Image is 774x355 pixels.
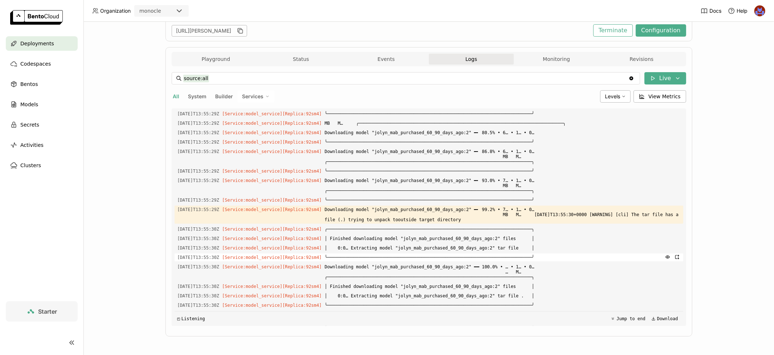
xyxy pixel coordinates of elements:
span: [Service:model_service] [222,255,282,260]
img: Noa Tavron [754,5,765,16]
span: 2025-09-07T13:55:29.951Z [177,196,220,204]
span: ╭──────────────────────────────────────────────────────────────────────────────╮ [325,225,680,233]
span: ╰──────────────────────────────────────────────────────────────────────────────╯ [325,167,680,175]
span: 2025-09-07T13:55:30.205Z [177,263,220,271]
div: monocle [139,7,161,15]
span: [Service:model_service] [222,227,282,232]
input: Search [183,73,628,84]
span: [Replica:92sm4] [282,227,322,232]
span: ╰──────────────────────────────────────────────────────────────────────────────╯ [325,301,680,309]
button: All [172,92,181,101]
span: Codespaces [20,59,51,68]
a: Codespaces [6,57,78,71]
span: Downloading model "jolyn_mab_purchased_60_90_days_ago:2" ━━ 100.0% • … • 1… • 0… … M… ╭──────────... [325,311,680,329]
span: Secrets [20,120,39,129]
button: Events [344,54,429,65]
a: Starter [6,301,78,322]
span: ╰──────────────────────────────────────────────────────────────────────────────╯ [325,253,680,261]
span: │ 0:0… Extracting model "jolyn_mab_purchased_60_90_days_ago:2" tar file . │ [325,292,680,300]
span: MB M… ╭──────────────────────────────────────────────────────────────────────────────╮ [325,119,680,127]
span: Starter [38,308,57,315]
span: Downloading model "jolyn_mab_purchased_60_90_days_ago:2" ━━ 100.0% • … • 1… • 0… … M… ╭──────────... [325,263,680,281]
span: Deployments [20,39,54,48]
a: Docs [701,7,721,15]
span: 2025-09-07T13:55:29.699Z [177,177,220,185]
span: 2025-09-07T13:55:30.205Z [177,225,220,233]
span: [Replica:92sm4] [282,111,322,116]
span: [Replica:92sm4] [282,130,322,135]
span: Clusters [20,161,41,170]
span: [Replica:92sm4] [282,169,322,174]
span: Builder [216,93,233,99]
span: System [188,93,207,99]
span: [Replica:92sm4] [282,140,322,145]
span: Downloading model "jolyn_mab_purchased_60_90_days_ago:2" ━╸ 86.8% • 6… • 1… • 0… MB M… ╭─────────... [325,148,680,166]
span: 2025-09-07T13:55:30.457Z [177,282,220,290]
span: Downloading model "jolyn_mab_purchased_60_90_days_ago:2" ━╸ 99.2% • 7… • 1… • 0… MB M… [DATE]T13:... [325,206,680,224]
span: ╰──────────────────────────────────────────────────────────────────────────────╯ [325,110,680,118]
span: [Replica:92sm4] [282,264,322,269]
button: Live [644,72,686,84]
span: [Replica:92sm4] [282,207,322,212]
span: [Replica:92sm4] [282,121,322,126]
span: 2025-09-07T13:55:30.457Z [177,301,220,309]
span: 2025-09-07T13:55:30.205Z [177,253,220,261]
span: 2025-09-07T13:55:29.446Z [177,148,220,156]
a: Models [6,97,78,112]
button: Builder [214,92,235,101]
span: 2025-09-07T13:55:30.205Z [177,235,220,243]
span: 2025-09-07T13:55:29.194Z [177,119,220,127]
span: [Service:model_service] [222,236,282,241]
span: Bentos [20,80,38,88]
span: [Replica:92sm4] [282,245,322,251]
span: [Replica:92sm4] [282,284,322,289]
span: [Service:model_service] [222,111,282,116]
a: Deployments [6,36,78,51]
span: Downloading model "jolyn_mab_purchased_60_90_days_ago:2" ━╸ 93.0% • 7… • 1… • 0… MB M… ╭─────────... [325,177,680,195]
span: ╰──────────────────────────────────────────────────────────────────────────────╯ [325,138,680,146]
div: Levels [600,90,631,103]
span: All [173,93,180,99]
span: [Replica:92sm4] [282,255,322,260]
a: Activities [6,138,78,152]
span: 2025-09-07T13:55:30.205Z [177,244,220,252]
button: Revisions [599,54,684,65]
span: [Service:model_service] [222,303,282,308]
span: Organization [100,8,131,14]
span: [Replica:92sm4] [282,198,322,203]
button: View Metrics [634,90,686,103]
span: 2025-09-07T13:55:29.446Z [177,138,220,146]
span: Activities [20,141,44,149]
button: Status [258,54,344,65]
div: Services [238,90,274,103]
span: [Service:model_service] [222,121,282,126]
button: Jump to end [609,314,647,323]
span: Help [737,8,748,14]
span: Logs [466,56,477,62]
div: Help [728,7,748,15]
span: [Service:model_service] [222,264,282,269]
span: [Service:model_service] [222,178,282,183]
div: [URL][PERSON_NAME] [172,25,247,37]
span: [Service:model_service] [222,169,282,174]
span: 2025-09-07T13:55:30.457Z [177,292,220,300]
span: 2025-09-07T13:55:29.194Z [177,110,220,118]
span: 2025-09-07T13:55:29.951Z [177,206,220,214]
svg: Clear value [628,75,634,81]
span: │ Finished downloading model "jolyn_mab_purchased_60_90_days_ago:2" files │ [325,235,680,243]
span: [Service:model_service] [222,130,282,135]
span: Downloading model "jolyn_mab_purchased_60_90_days_ago:2" ━╸ 80.5% • 6… • 1… • 0… [325,129,680,137]
button: Configuration [636,24,686,37]
span: ╰──────────────────────────────────────────────────────────────────────────────╯ [325,196,680,204]
span: Levels [605,93,620,99]
a: Secrets [6,117,78,132]
img: logo [10,10,63,25]
span: 2025-09-07T13:55:29.194Z [177,129,220,137]
span: 2025-09-07T13:55:29.699Z [177,167,220,175]
span: │ 0:0… Extracting model "jolyn_mab_purchased_60_90_days_ago:2" tar file │ [325,244,680,252]
button: System [187,92,208,101]
span: [Service:model_service] [222,293,282,298]
span: [Service:model_service] [222,140,282,145]
a: Bentos [6,77,78,91]
span: [Replica:92sm4] [282,303,322,308]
